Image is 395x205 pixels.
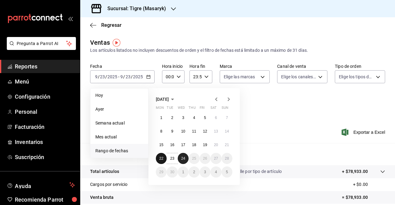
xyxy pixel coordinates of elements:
[131,74,133,79] span: /
[15,123,75,131] span: Facturación
[204,170,206,174] abbr: October 3, 2025
[15,108,75,116] span: Personal
[167,112,177,123] button: September 2, 2025
[182,116,184,120] abbr: September 3, 2025
[95,120,143,126] span: Semana actual
[203,156,207,161] abbr: September 26, 2025
[339,74,374,80] span: Elige los tipos de orden
[210,126,221,137] button: September 13, 2025
[222,126,232,137] button: September 14, 2025
[167,126,177,137] button: September 9, 2025
[222,153,232,164] button: September 28, 2025
[98,74,100,79] span: /
[113,39,120,47] img: Tooltip marker
[15,181,67,189] span: Ayuda
[162,64,185,68] label: Hora inicio
[95,74,98,79] input: --
[167,139,177,150] button: September 16, 2025
[210,153,221,164] button: September 27, 2025
[15,138,75,146] span: Inventarios
[222,166,232,178] button: October 5, 2025
[225,156,229,161] abbr: September 28, 2025
[15,77,75,86] span: Menú
[95,106,143,113] span: Ayer
[156,97,169,102] span: [DATE]
[222,112,232,123] button: September 7, 2025
[281,74,316,80] span: Elige los canales de venta
[100,74,105,79] input: --
[193,170,195,174] abbr: October 2, 2025
[210,106,217,112] abbr: Saturday
[170,156,174,161] abbr: September 23, 2025
[170,143,174,147] abbr: September 16, 2025
[225,129,229,133] abbr: September 14, 2025
[222,106,228,112] abbr: Sunday
[226,116,228,120] abbr: September 7, 2025
[101,22,122,28] span: Regresar
[200,106,205,112] abbr: Friday
[160,116,162,120] abbr: September 1, 2025
[210,112,221,123] button: September 6, 2025
[156,153,167,164] button: September 22, 2025
[95,92,143,99] span: Hoy
[210,139,221,150] button: September 20, 2025
[90,64,155,68] label: Fecha
[193,116,195,120] abbr: September 4, 2025
[189,153,199,164] button: September 25, 2025
[215,116,217,120] abbr: September 6, 2025
[156,126,167,137] button: September 8, 2025
[118,74,119,79] span: -
[178,106,185,112] abbr: Wednesday
[189,106,195,112] abbr: Thursday
[178,139,189,150] button: September 17, 2025
[15,62,75,71] span: Reportes
[167,166,177,178] button: September 30, 2025
[68,16,73,21] button: open_drawer_menu
[353,181,385,188] p: + $0.00
[178,153,189,164] button: September 24, 2025
[120,74,123,79] input: --
[342,194,385,201] p: = $78,933.00
[90,47,385,54] div: Los artículos listados no incluyen descuentos de orden y el filtro de fechas está limitado a un m...
[203,143,207,147] abbr: September 19, 2025
[95,134,143,140] span: Mes actual
[214,129,218,133] abbr: September 13, 2025
[90,38,110,47] div: Ventas
[156,96,176,103] button: [DATE]
[343,129,385,136] button: Exportar a Excel
[90,194,114,201] p: Venta bruta
[277,64,327,68] label: Canal de venta
[222,139,232,150] button: September 21, 2025
[226,170,228,174] abbr: October 5, 2025
[4,45,76,51] a: Pregunta a Parrot AI
[123,74,125,79] span: /
[7,37,76,50] button: Pregunta a Parrot AI
[181,143,185,147] abbr: September 17, 2025
[15,92,75,101] span: Configuración
[95,148,143,154] span: Rango de fechas
[171,129,173,133] abbr: September 9, 2025
[159,143,163,147] abbr: September 15, 2025
[156,106,164,112] abbr: Monday
[204,116,206,120] abbr: September 5, 2025
[125,74,131,79] input: --
[192,129,196,133] abbr: September 11, 2025
[15,153,75,161] span: Suscripción
[156,139,167,150] button: September 15, 2025
[192,156,196,161] abbr: September 25, 2025
[107,74,118,79] input: ----
[189,112,199,123] button: September 4, 2025
[189,139,199,150] button: September 18, 2025
[224,74,255,80] span: Elige las marcas
[167,153,177,164] button: September 23, 2025
[181,156,185,161] abbr: September 24, 2025
[225,143,229,147] abbr: September 21, 2025
[192,143,196,147] abbr: September 18, 2025
[200,139,210,150] button: September 19, 2025
[160,129,162,133] abbr: September 8, 2025
[171,116,173,120] abbr: September 2, 2025
[189,64,212,68] label: Hora fin
[156,112,167,123] button: September 1, 2025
